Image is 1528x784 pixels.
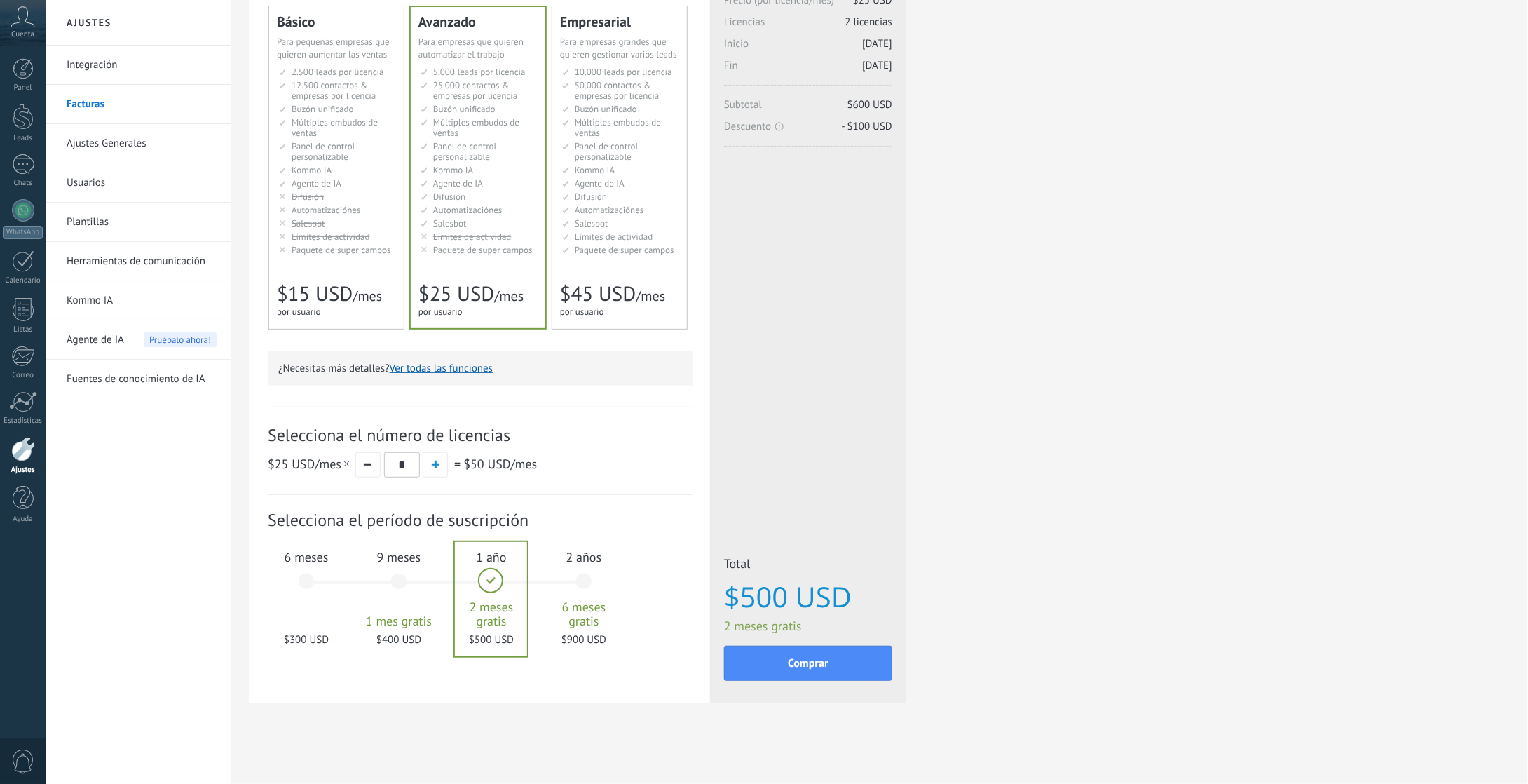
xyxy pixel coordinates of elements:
span: 1 mes gratis [361,614,437,628]
span: 9 meses [361,549,437,565]
span: Pruébalo ahora! [144,332,217,347]
div: Calendario [3,276,43,285]
span: 5.000 leads por licencia [433,66,526,78]
li: Plantillas [46,203,231,242]
span: Buzón unificado [575,103,637,115]
span: - $100 USD [842,120,892,133]
span: Límites de actividad [575,231,653,243]
div: Estadísticas [3,417,43,426]
span: por usuario [418,306,463,318]
span: Panel de control personalizable [433,140,497,163]
span: Selecciona el período de suscripción [268,509,693,531]
li: Herramientas de comunicación [46,242,231,281]
span: $900 USD [546,633,622,647]
li: Usuarios [46,163,231,203]
span: Límites de actividad [433,231,512,243]
li: Agente de IA [46,320,231,360]
div: Chats [3,179,43,188]
a: Ajustes Generales [67,124,217,163]
span: 6 meses [268,549,344,565]
span: Difusión [433,191,465,203]
span: Descuento [724,120,892,133]
span: Agente de IA [292,177,341,189]
li: Fuentes de conocimiento de IA [46,360,231,398]
span: $15 USD [277,281,353,307]
span: Panel de control personalizable [575,140,639,163]
span: Cuenta [11,30,34,39]
span: Kommo IA [292,164,332,176]
span: Agente de IA [433,177,483,189]
span: Límites de actividad [292,231,370,243]
span: 50.000 contactos & empresas por licencia [575,79,659,102]
li: Facturas [46,85,231,124]
button: Ver todas las funciones [390,362,493,375]
span: Kommo IA [433,164,473,176]
span: por usuario [560,306,604,318]
span: /mes [353,287,382,305]
span: [DATE] [862,37,892,50]
a: Integración [67,46,217,85]
span: Salesbot [575,217,608,229]
span: Licencias [724,15,892,37]
span: Múltiples embudos de ventas [433,116,519,139]
span: Paquete de super campos [575,244,674,256]
span: $500 USD [724,581,892,612]
a: Fuentes de conocimiento de IA [67,360,217,399]
div: Listas [3,325,43,334]
div: Avanzado [418,15,538,29]
li: Ajustes Generales [46,124,231,163]
a: Kommo IA [67,281,217,320]
span: Automatizaciónes [433,204,503,216]
span: Buzón unificado [292,103,354,115]
div: Ayuda [3,515,43,524]
span: 2 años [546,549,622,565]
a: Usuarios [67,163,217,203]
span: Automatizaciónes [575,204,644,216]
li: Kommo IA [46,281,231,320]
span: por usuario [277,306,321,318]
span: 1 año [453,549,529,565]
div: Ajustes [3,466,43,475]
span: Kommo IA [575,164,615,176]
span: 2.500 leads por licencia [292,66,384,78]
span: Salesbot [292,217,325,229]
a: Herramientas de comunicación [67,242,217,281]
span: $600 USD [847,98,892,111]
span: $50 USD [463,456,510,472]
a: Plantillas [67,203,217,242]
span: Inicio [724,37,892,59]
span: Para empresas grandes que quieren gestionar varios leads [560,36,677,60]
a: Facturas [67,85,217,124]
span: Buzón unificado [433,103,496,115]
span: Salesbot [433,217,467,229]
div: Básico [277,15,396,29]
span: /mes [636,287,665,305]
span: 2 meses gratis [724,618,892,634]
span: Paquete de super campos [292,244,391,256]
span: 2 licencias [845,15,892,29]
span: Fin [724,59,892,81]
span: 2 meses gratis [453,600,529,628]
span: Agente de IA [67,320,124,360]
p: ¿Necesitas más detalles? [278,362,682,375]
a: Agente de IA Pruébalo ahora! [67,320,217,360]
span: Comprar [788,658,828,668]
span: /mes [463,456,537,472]
span: Automatizaciónes [292,204,361,216]
div: WhatsApp [3,226,43,239]
span: Agente de IA [575,177,625,189]
span: 12.500 contactos & empresas por licencia [292,79,376,102]
span: Múltiples embudos de ventas [575,116,661,139]
div: Empresarial [560,15,679,29]
span: Subtotal [724,98,892,120]
span: Paquete de super campos [433,244,533,256]
span: Total [724,555,892,576]
span: [DATE] [862,59,892,72]
span: $500 USD [453,633,529,647]
span: Selecciona el número de licencias [268,424,693,446]
div: Correo [3,371,43,380]
span: Difusión [575,191,607,203]
span: /mes [268,456,352,472]
span: Múltiples embudos de ventas [292,116,378,139]
div: Panel [3,83,43,93]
